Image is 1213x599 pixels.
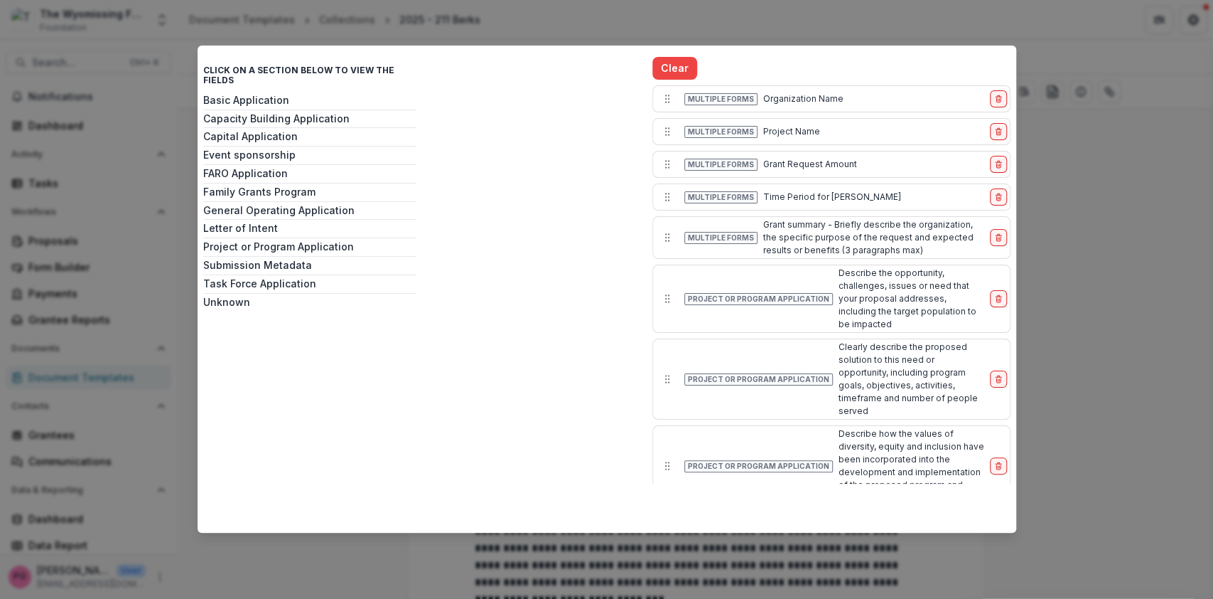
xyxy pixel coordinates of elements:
[656,368,679,391] button: Move field
[203,205,416,217] button: General Operating Application
[839,428,984,504] div: Describe how the values of diversity, equity and inclusion have been incorporated into the develo...
[839,267,984,331] div: Describe the opportunity, challenges, issues or need that your proposal addresses, including the ...
[839,341,984,418] div: Clearly describe the proposed solution to this need or opportunity, including program goals, obje...
[203,57,416,95] h4: Click on a section below to view the fields
[684,373,833,386] span: Project or Program Application
[684,460,833,472] span: Project or Program Application
[684,159,758,171] span: Multiple Forms
[763,218,984,257] div: Grant summary - Briefly describe the organization, the specific purpose of the request and expect...
[990,457,1007,475] button: delete-item
[203,131,416,143] button: Capital Application
[684,93,758,105] span: Multiple Forms
[990,290,1007,307] button: delete-item
[203,168,416,180] button: FARO Application
[763,158,984,171] div: Grant Request Amount
[990,90,1007,107] button: delete-item
[652,57,697,80] button: Clear
[656,186,679,208] button: Move field
[203,113,416,125] button: Capacity Building Application
[990,189,1007,206] button: delete-item
[656,226,679,249] button: Move field
[990,229,1007,246] button: delete-item
[203,95,416,107] button: Basic Application
[763,92,984,105] div: Organization Name
[203,241,416,253] button: Project or Program Application
[656,120,679,143] button: Move field
[684,293,833,305] span: Project or Program Application
[684,126,758,138] span: Multiple Forms
[203,297,416,309] button: Unknown
[763,191,984,203] div: Time Period for [PERSON_NAME]
[203,223,416,235] button: Letter of Intent
[763,125,984,138] div: Project Name
[203,260,416,272] button: Submission Metadata
[203,186,416,198] button: Family Grants Program
[990,123,1007,140] button: delete-item
[684,232,758,244] span: Multiple Forms
[990,371,1007,388] button: delete-item
[656,153,679,176] button: Move field
[203,278,416,290] button: Task Force Application
[656,455,679,477] button: Move field
[656,287,679,310] button: Move field
[656,88,679,110] button: Move field
[203,149,416,161] button: Event sponsorship
[684,191,758,203] span: Multiple Forms
[990,156,1007,173] button: delete-item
